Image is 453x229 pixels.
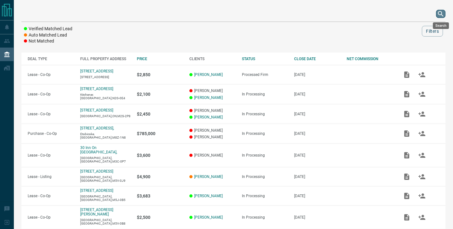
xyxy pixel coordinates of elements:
[242,131,288,136] div: In Processing
[399,72,414,77] span: Add / View Documents
[28,92,74,96] p: Lease - Co-Op
[414,112,429,116] span: Match Clients
[399,215,414,219] span: Add / View Documents
[137,131,183,136] p: $785,000
[294,153,340,157] p: [DATE]
[80,57,131,61] div: FULL PROPERTY ADDRESS
[80,156,131,163] p: [GEOGRAPHIC_DATA],[GEOGRAPHIC_DATA],M3C-0P7
[80,146,117,154] a: 30 Inn On [GEOGRAPHIC_DATA],
[80,108,113,112] a: [STREET_ADDRESS]
[24,32,72,38] li: Auto Matched Lead
[80,93,131,100] p: Kitchener,[GEOGRAPHIC_DATA],N2G-0E4
[137,57,183,61] div: PRICE
[137,112,183,117] p: $2,450
[294,194,340,198] p: [DATE]
[80,188,113,193] a: [STREET_ADDRESS]
[414,92,429,96] span: Match Clients
[28,57,74,61] div: DEAL TYPE
[194,95,223,100] a: [PERSON_NAME]
[242,175,288,179] div: In Processing
[137,193,183,198] p: $3,683
[347,57,393,61] div: NET COMMISSION
[80,208,113,216] a: [STREET_ADDRESS][PERSON_NAME]
[194,115,223,119] a: [PERSON_NAME]
[80,175,131,182] p: [GEOGRAPHIC_DATA],[GEOGRAPHIC_DATA],M5V-0J9
[80,195,131,202] p: [GEOGRAPHIC_DATA],[GEOGRAPHIC_DATA],M5J-0B5
[399,174,414,179] span: Add / View Documents
[194,72,223,77] a: [PERSON_NAME]
[422,26,443,37] button: Filters
[414,72,429,77] span: Match Clients
[433,22,449,29] div: Search
[80,87,113,91] a: [STREET_ADDRESS]
[194,175,223,179] a: [PERSON_NAME]
[242,57,288,61] div: STATUS
[189,128,236,133] p: [PERSON_NAME]
[436,10,445,18] button: search button
[294,175,340,179] p: [DATE]
[137,153,183,158] p: $3,600
[137,174,183,179] p: $4,900
[28,153,74,157] p: Lease - Co-Op
[28,112,74,116] p: Lease - Co-Op
[242,153,288,157] div: In Processing
[414,153,429,157] span: Match Clients
[80,69,113,73] a: [STREET_ADDRESS]
[24,38,72,44] li: Not Matched
[28,215,74,220] p: Lease - Co-Op
[80,75,131,79] p: [STREET_ADDRESS]
[137,215,183,220] p: $2,500
[189,135,236,139] p: [PERSON_NAME]
[294,131,340,136] p: [DATE]
[242,194,288,198] div: In Processing
[80,218,131,225] p: [GEOGRAPHIC_DATA],[GEOGRAPHIC_DATA],M5V-0B8
[414,193,429,198] span: Match Clients
[294,215,340,220] p: [DATE]
[294,57,340,61] div: CLOSE DATE
[242,215,288,220] div: In Processing
[28,72,74,77] p: Lease - Co-Op
[189,57,236,61] div: CLIENTS
[242,72,288,77] div: Processed Firm
[28,131,74,136] p: Purchase - Co-Op
[399,131,414,135] span: Add / View Documents
[414,131,429,135] span: Match Clients
[137,92,183,97] p: $2,100
[80,126,114,130] a: [STREET_ADDRESS],
[189,108,236,113] p: [PERSON_NAME]
[24,26,72,32] li: Verified Matched Lead
[80,169,113,174] a: [STREET_ADDRESS]
[80,114,131,118] p: [GEOGRAPHIC_DATA],ON,M2S-2P8
[194,215,223,220] a: [PERSON_NAME]
[194,194,223,198] a: [PERSON_NAME]
[80,132,131,139] p: Etobicoke,[GEOGRAPHIC_DATA],M8Z-1N8
[399,92,414,96] span: Add / View Documents
[189,89,236,93] p: [PERSON_NAME]
[294,112,340,116] p: [DATE]
[28,194,74,198] p: Lease - Co-Op
[414,215,429,219] span: Match Clients
[28,175,74,179] p: Lease - Listing
[189,153,236,157] p: [PERSON_NAME]
[242,112,288,116] div: In Processing
[399,153,414,157] span: Add / View Documents
[294,92,340,96] p: [DATE]
[399,112,414,116] span: Add / View Documents
[399,193,414,198] span: Add / View Documents
[414,174,429,179] span: Match Clients
[242,92,288,96] div: In Processing
[294,72,340,77] p: [DATE]
[137,72,183,77] p: $2,850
